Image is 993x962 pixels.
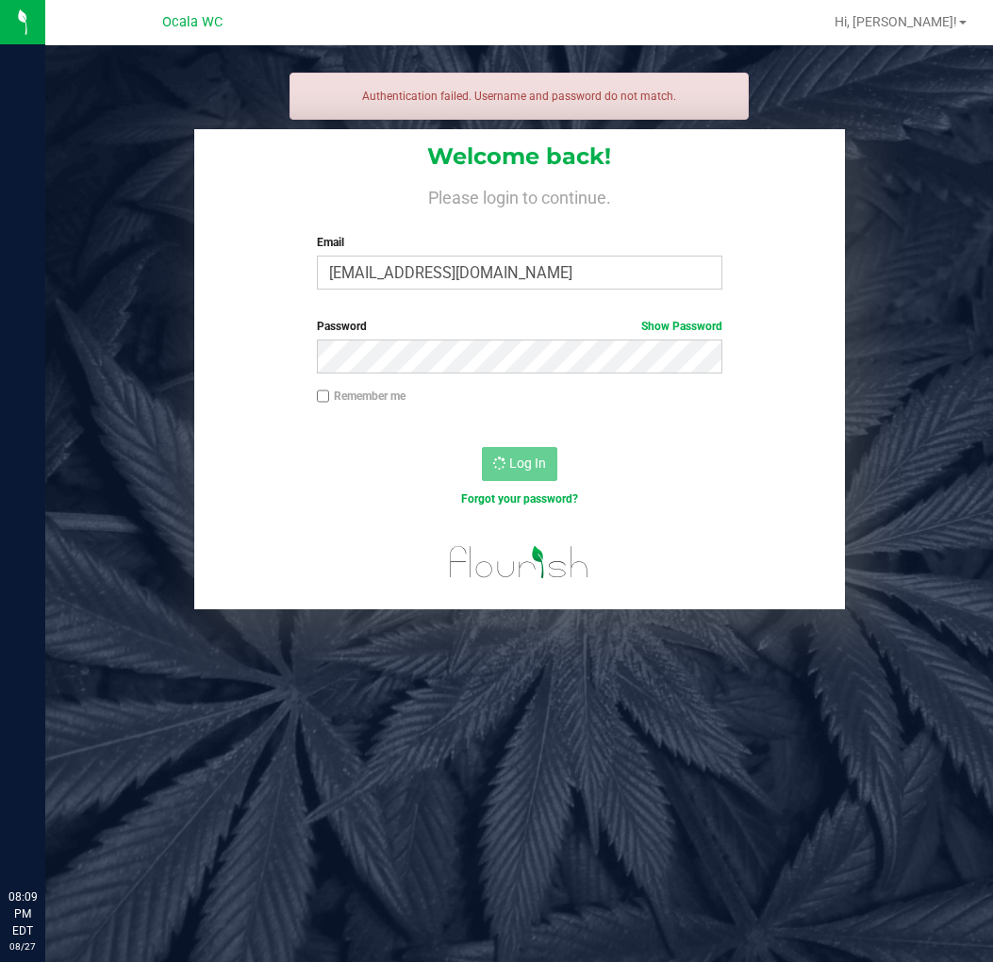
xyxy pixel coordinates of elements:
[482,447,557,481] button: Log In
[438,528,601,596] img: flourish_logo.svg
[8,939,37,954] p: 08/27
[317,234,722,251] label: Email
[461,492,578,506] a: Forgot your password?
[8,888,37,939] p: 08:09 PM EDT
[317,320,367,333] span: Password
[194,144,845,169] h1: Welcome back!
[641,320,722,333] a: Show Password
[835,14,957,29] span: Hi, [PERSON_NAME]!
[194,185,845,207] h4: Please login to continue.
[317,390,330,403] input: Remember me
[509,456,546,471] span: Log In
[290,73,750,120] div: Authentication failed. Username and password do not match.
[162,14,223,30] span: Ocala WC
[317,388,405,405] label: Remember me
